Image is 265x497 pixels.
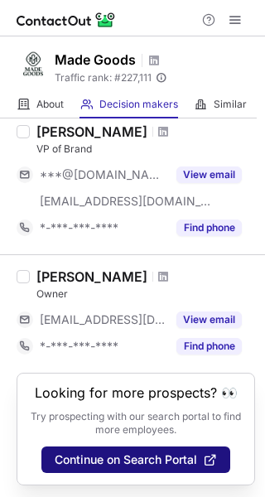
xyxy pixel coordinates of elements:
[41,446,230,473] button: Continue on Search Portal
[176,338,242,355] button: Reveal Button
[17,47,50,80] img: 367737a1bc26aabc19f86cfe0c8a6e59
[214,98,247,111] span: Similar
[36,123,147,140] div: [PERSON_NAME]
[176,220,242,236] button: Reveal Button
[55,50,136,70] h1: Made Goods
[176,166,242,183] button: Reveal Button
[29,410,243,437] p: Try prospecting with our search portal to find more employees.
[36,287,255,302] div: Owner
[40,194,212,209] span: [EMAIL_ADDRESS][DOMAIN_NAME]
[55,72,152,84] span: Traffic rank: # 227,111
[36,268,147,285] div: [PERSON_NAME]
[35,385,238,400] header: Looking for more prospects? 👀
[99,98,178,111] span: Decision makers
[36,98,64,111] span: About
[40,312,166,327] span: [EMAIL_ADDRESS][DOMAIN_NAME]
[55,453,197,466] span: Continue on Search Portal
[176,311,242,328] button: Reveal Button
[40,167,166,182] span: ***@[DOMAIN_NAME]
[36,142,255,157] div: VP of Brand
[17,10,116,30] img: ContactOut v5.3.10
